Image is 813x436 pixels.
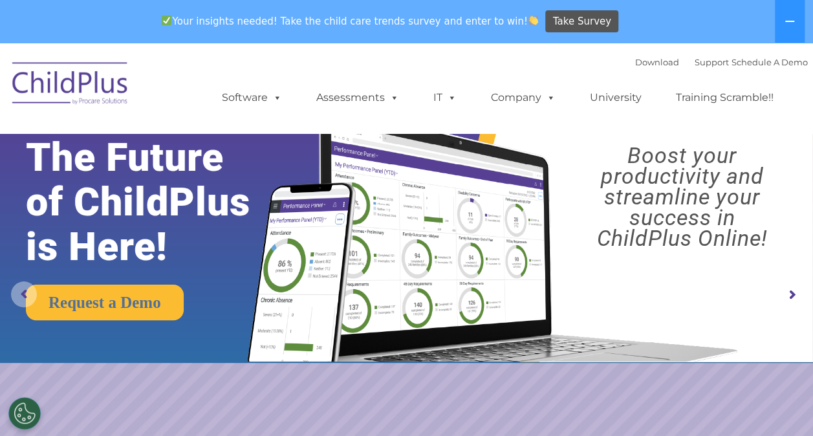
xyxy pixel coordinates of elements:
[732,57,808,67] a: Schedule A Demo
[561,145,803,248] rs-layer: Boost your productivity and streamline your success in ChildPlus Online!
[748,374,813,436] iframe: Chat Widget
[303,85,412,111] a: Assessments
[695,57,729,67] a: Support
[635,57,679,67] a: Download
[553,10,611,33] span: Take Survey
[663,85,786,111] a: Training Scramble!!
[8,397,41,430] button: Cookies Settings
[420,85,470,111] a: IT
[162,16,171,25] img: ✅
[528,16,538,25] img: 👏
[577,85,655,111] a: University
[180,85,219,95] span: Last name
[635,57,808,67] font: |
[157,8,544,34] span: Your insights needed! Take the child care trends survey and enter to win!
[6,53,135,118] img: ChildPlus by Procare Solutions
[209,85,295,111] a: Software
[545,10,618,33] a: Take Survey
[180,138,235,148] span: Phone number
[26,285,184,320] a: Request a Demo
[26,135,285,269] rs-layer: The Future of ChildPlus is Here!
[478,85,569,111] a: Company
